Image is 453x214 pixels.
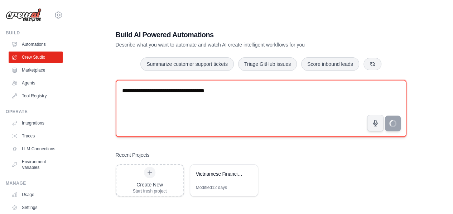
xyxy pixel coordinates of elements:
[9,52,63,63] a: Crew Studio
[9,77,63,89] a: Agents
[116,151,150,159] h3: Recent Projects
[363,58,381,70] button: Get new suggestions
[9,90,63,102] a: Tool Registry
[6,180,63,186] div: Manage
[367,115,384,131] button: Click to speak your automation idea
[196,170,245,177] div: Vietnamese Financial Data & Concepts Assistant
[417,180,453,214] iframe: Chat Widget
[9,64,63,76] a: Marketplace
[133,188,167,194] div: Start fresh project
[238,57,297,71] button: Triage GitHub issues
[9,202,63,213] a: Settings
[301,57,359,71] button: Score inbound leads
[9,117,63,129] a: Integrations
[6,8,42,22] img: Logo
[116,30,356,40] h1: Build AI Powered Automations
[6,30,63,36] div: Build
[9,130,63,142] a: Traces
[6,109,63,115] div: Operate
[9,39,63,50] a: Automations
[9,189,63,200] a: Usage
[9,143,63,155] a: LLM Connections
[9,156,63,173] a: Environment Variables
[196,185,227,190] div: Modified 12 days
[133,181,167,188] div: Create New
[116,41,356,48] p: Describe what you want to automate and watch AI create intelligent workflows for you
[140,57,233,71] button: Summarize customer support tickets
[417,180,453,214] div: Tiện ích trò chuyện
